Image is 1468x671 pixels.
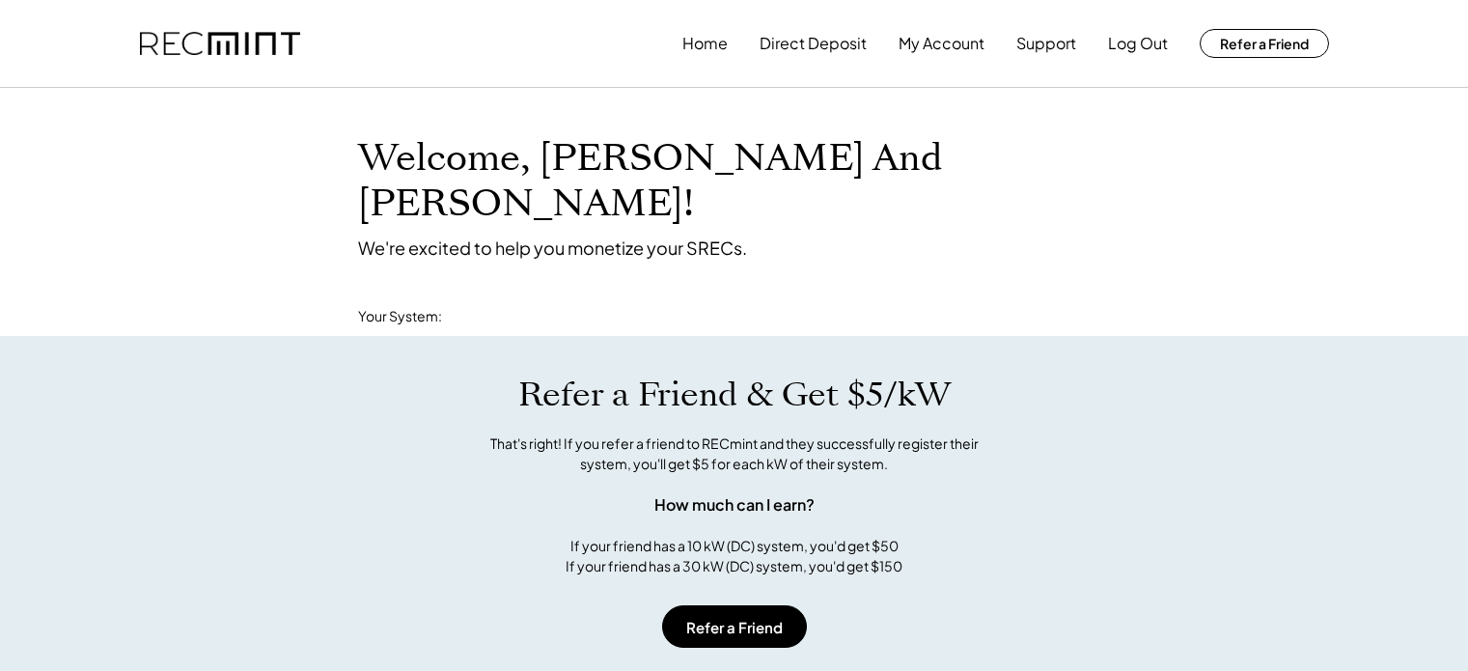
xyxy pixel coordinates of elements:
[760,24,867,63] button: Direct Deposit
[566,536,902,576] div: If your friend has a 10 kW (DC) system, you'd get $50 If your friend has a 30 kW (DC) system, you...
[358,237,747,259] div: We're excited to help you monetize your SRECs.
[654,493,815,517] div: How much can I earn?
[518,375,951,415] h1: Refer a Friend & Get $5/kW
[358,307,442,326] div: Your System:
[1108,24,1168,63] button: Log Out
[662,605,807,648] button: Refer a Friend
[899,24,984,63] button: My Account
[1016,24,1076,63] button: Support
[469,433,1000,474] div: That's right! If you refer a friend to RECmint and they successfully register their system, you'l...
[358,136,1111,227] h1: Welcome, [PERSON_NAME] And [PERSON_NAME]!
[1200,29,1329,58] button: Refer a Friend
[140,32,300,56] img: recmint-logotype%403x.png
[682,24,728,63] button: Home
